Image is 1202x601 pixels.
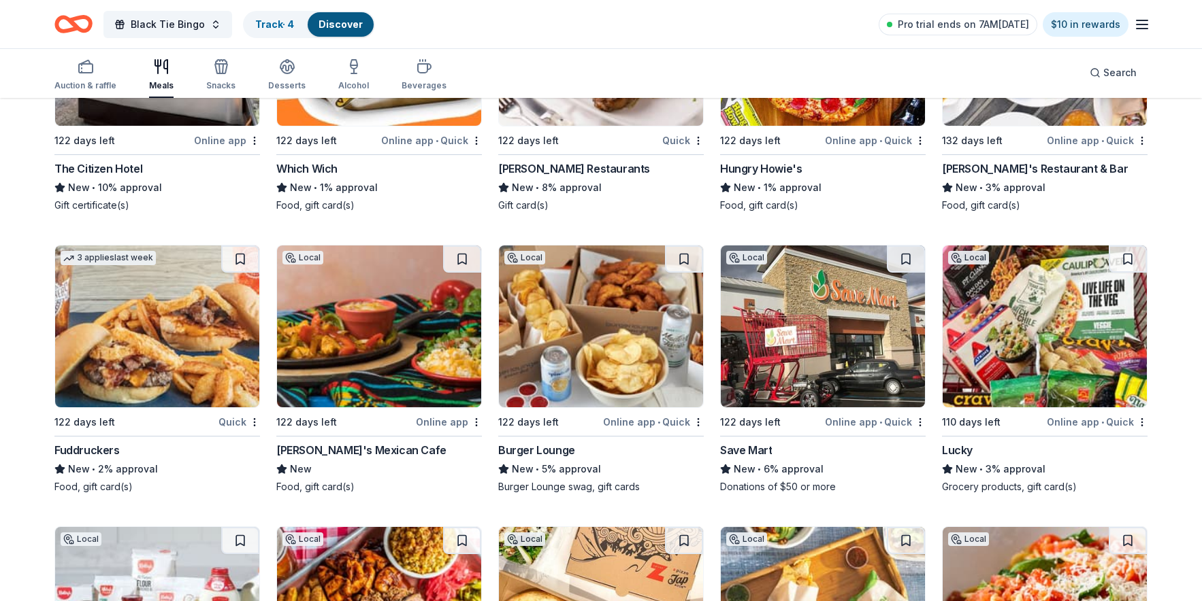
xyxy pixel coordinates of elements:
[720,442,772,458] div: Save Mart
[277,245,481,407] img: Image for Yolanda's Mexican Cafe
[498,461,704,477] div: 5% approval
[68,179,90,196] span: New
[720,461,926,477] div: 6% approval
[206,53,235,98] button: Snacks
[319,18,363,30] a: Discover
[758,182,761,193] span: •
[218,413,260,430] div: Quick
[338,53,369,98] button: Alcohol
[956,179,977,196] span: New
[498,160,650,177] div: [PERSON_NAME] Restaurants
[194,132,260,149] div: Online app
[54,199,260,212] div: Gift certificate(s)
[734,179,756,196] span: New
[149,80,174,91] div: Meals
[268,80,306,91] div: Desserts
[720,480,926,494] div: Donations of $50 or more
[898,16,1029,33] span: Pro trial ends on 7AM[DATE]
[720,199,926,212] div: Food, gift card(s)
[276,179,482,196] div: 1% approval
[402,80,446,91] div: Beverages
[498,245,704,494] a: Image for Burger LoungeLocal122 days leftOnline app•QuickBurger LoungeNew•5% approvalBurger Loung...
[1047,132,1148,149] div: Online app Quick
[942,133,1003,149] div: 132 days left
[255,18,294,30] a: Track· 4
[276,245,482,494] a: Image for Yolanda's Mexican CafeLocal122 days leftOnline app[PERSON_NAME]'s Mexican CafeNewFood, ...
[92,182,95,193] span: •
[662,132,704,149] div: Quick
[381,132,482,149] div: Online app Quick
[879,135,882,146] span: •
[268,53,306,98] button: Desserts
[54,442,120,458] div: Fuddruckers
[1103,65,1137,81] span: Search
[825,413,926,430] div: Online app Quick
[758,464,761,475] span: •
[942,160,1128,177] div: [PERSON_NAME]'s Restaurant & Bar
[314,182,317,193] span: •
[943,245,1147,407] img: Image for Lucky
[979,182,983,193] span: •
[92,464,95,475] span: •
[276,442,446,458] div: [PERSON_NAME]'s Mexican Cafe
[512,179,534,196] span: New
[948,251,989,264] div: Local
[338,80,369,91] div: Alcohol
[282,532,323,546] div: Local
[54,160,142,177] div: The Citizen Hotel
[54,8,93,40] a: Home
[54,133,115,149] div: 122 days left
[948,532,989,546] div: Local
[603,413,704,430] div: Online app Quick
[1079,59,1148,86] button: Search
[879,417,882,428] span: •
[416,413,482,430] div: Online app
[499,245,703,407] img: Image for Burger Lounge
[54,245,260,494] a: Image for Fuddruckers 3 applieslast week122 days leftQuickFuddruckersNew•2% approvalFood, gift ca...
[498,480,704,494] div: Burger Lounge swag, gift cards
[61,251,156,265] div: 3 applies last week
[436,135,438,146] span: •
[498,199,704,212] div: Gift card(s)
[1043,12,1128,37] a: $10 in rewards
[54,80,116,91] div: Auction & raffle
[68,461,90,477] span: New
[720,179,926,196] div: 1% approval
[942,414,1001,430] div: 110 days left
[54,461,260,477] div: 2% approval
[956,461,977,477] span: New
[243,11,375,38] button: Track· 4Discover
[498,179,704,196] div: 8% approval
[1047,413,1148,430] div: Online app Quick
[657,417,660,428] span: •
[512,461,534,477] span: New
[290,461,312,477] span: New
[54,480,260,494] div: Food, gift card(s)
[942,461,1148,477] div: 3% approval
[276,133,337,149] div: 122 days left
[879,14,1037,35] a: Pro trial ends on 7AM[DATE]
[536,464,539,475] span: •
[942,480,1148,494] div: Grocery products, gift card(s)
[276,414,337,430] div: 122 days left
[149,53,174,98] button: Meals
[276,480,482,494] div: Food, gift card(s)
[103,11,232,38] button: Black Tie Bingo
[825,132,926,149] div: Online app Quick
[131,16,205,33] span: Black Tie Bingo
[276,160,338,177] div: Which Wich
[498,414,559,430] div: 122 days left
[1101,135,1104,146] span: •
[54,53,116,98] button: Auction & raffle
[726,251,767,264] div: Local
[726,532,767,546] div: Local
[942,442,973,458] div: Lucky
[536,182,539,193] span: •
[276,199,482,212] div: Food, gift card(s)
[402,53,446,98] button: Beverages
[504,532,545,546] div: Local
[942,245,1148,494] a: Image for LuckyLocal110 days leftOnline app•QuickLuckyNew•3% approvalGrocery products, gift card(s)
[721,245,925,407] img: Image for Save Mart
[206,80,235,91] div: Snacks
[498,442,575,458] div: Burger Lounge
